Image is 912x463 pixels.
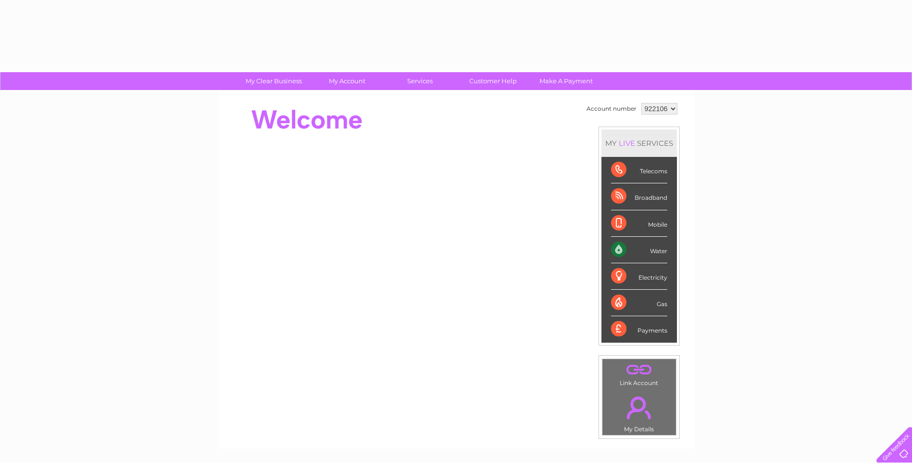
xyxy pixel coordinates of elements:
div: Telecoms [611,157,667,183]
div: Electricity [611,263,667,290]
div: MY SERVICES [601,129,677,157]
td: Account number [584,101,639,117]
div: Mobile [611,210,667,237]
a: Customer Help [453,72,533,90]
div: Water [611,237,667,263]
a: Make A Payment [526,72,606,90]
div: Gas [611,290,667,316]
div: LIVE [617,139,637,148]
a: . [605,361,674,378]
div: Payments [611,316,667,342]
td: Link Account [602,359,676,389]
a: My Clear Business [234,72,313,90]
a: Services [380,72,460,90]
a: My Account [307,72,387,90]
div: Broadband [611,183,667,210]
a: . [605,391,674,424]
td: My Details [602,388,676,436]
